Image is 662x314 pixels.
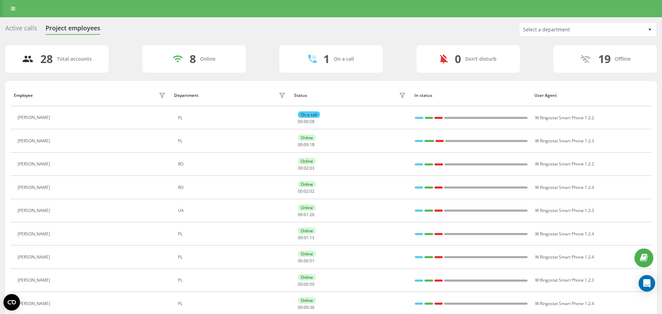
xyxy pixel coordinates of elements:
[304,304,309,310] span: 00
[178,255,287,260] div: PL
[535,301,594,306] span: W Ringostat Smart Phone 1.2.4
[523,27,605,33] div: Select a department
[18,185,52,190] div: [PERSON_NAME]
[310,258,314,264] span: 51
[639,275,655,292] div: Open Intercom Messenger
[598,52,611,65] div: 19
[18,301,52,306] div: [PERSON_NAME]
[298,212,314,217] div: : :
[18,162,52,166] div: [PERSON_NAME]
[304,142,309,148] span: 09
[178,139,287,143] div: PL
[455,52,461,65] div: 0
[310,119,314,124] span: 58
[178,185,287,190] div: RO
[310,281,314,287] span: 50
[298,251,316,257] div: Online
[190,52,196,65] div: 8
[298,119,303,124] span: 00
[298,304,303,310] span: 00
[298,181,316,188] div: Online
[18,255,52,260] div: [PERSON_NAME]
[298,134,316,141] div: Online
[310,165,314,171] span: 03
[298,119,314,124] div: : :
[310,212,314,217] span: 26
[18,232,52,236] div: [PERSON_NAME]
[3,294,20,311] button: Open CMP widget
[18,208,52,213] div: [PERSON_NAME]
[304,119,309,124] span: 00
[535,184,594,190] span: W Ringostat Smart Phone 1.2.4
[535,115,594,121] span: W Ringostat Smart Phone 1.2.2
[178,278,287,283] div: PL
[535,161,594,167] span: W Ringostat Smart Phone 1.2.2
[465,56,496,62] div: Don't disturb
[298,235,303,241] span: 00
[323,52,330,65] div: 1
[298,204,316,211] div: Online
[304,212,309,217] span: 01
[304,281,309,287] span: 00
[298,281,303,287] span: 00
[298,297,316,304] div: Online
[298,165,303,171] span: 00
[18,115,52,120] div: [PERSON_NAME]
[200,56,215,62] div: Online
[298,235,314,240] div: : :
[46,24,100,35] div: Project employees
[298,142,303,148] span: 00
[298,305,314,310] div: : :
[298,166,314,171] div: : :
[304,258,309,264] span: 00
[57,56,92,62] div: Total accounts
[304,188,309,194] span: 02
[40,52,53,65] div: 28
[535,138,594,144] span: W Ringostat Smart Phone 1.2.3
[298,188,303,194] span: 00
[334,56,354,62] div: On a call
[298,142,314,147] div: : :
[310,304,314,310] span: 36
[174,93,199,98] div: Department
[310,235,314,241] span: 13
[298,227,316,234] div: Online
[298,259,314,263] div: : :
[294,93,307,98] div: Status
[304,165,309,171] span: 02
[414,93,528,98] div: In status
[178,208,287,213] div: UA
[535,231,594,237] span: W Ringostat Smart Phone 1.2.4
[304,235,309,241] span: 01
[534,93,648,98] div: User Agent
[5,24,37,35] div: Active calls
[298,258,303,264] span: 00
[298,158,316,164] div: Online
[615,56,631,62] div: Offline
[535,277,594,283] span: W Ringostat Smart Phone 1.2.3
[535,207,594,213] span: W Ringostat Smart Phone 1.2.3
[298,111,320,118] div: On a call
[178,115,287,120] div: PL
[18,278,52,283] div: [PERSON_NAME]
[298,282,314,287] div: : :
[178,232,287,236] div: PL
[178,301,287,306] div: PL
[310,142,314,148] span: 18
[14,93,33,98] div: Employee
[298,189,314,194] div: : :
[178,162,287,166] div: RO
[18,139,52,143] div: [PERSON_NAME]
[298,274,316,281] div: Online
[310,188,314,194] span: 02
[535,254,594,260] span: W Ringostat Smart Phone 1.2.4
[298,212,303,217] span: 00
